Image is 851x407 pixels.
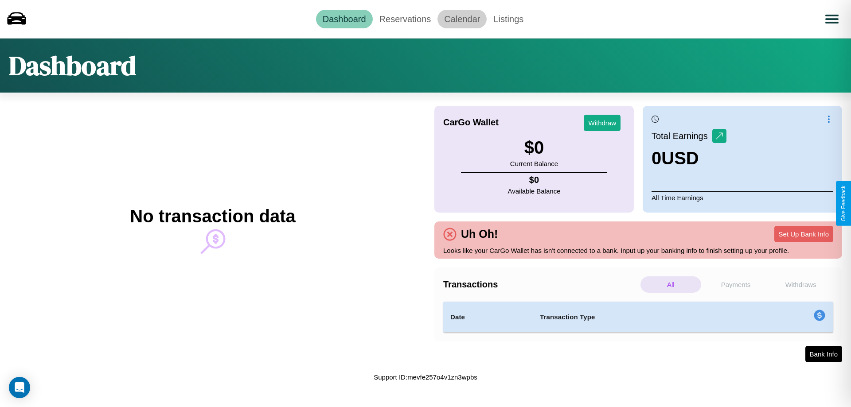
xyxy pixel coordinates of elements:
h4: $ 0 [508,175,561,185]
a: Dashboard [316,10,373,28]
p: All Time Earnings [652,191,833,204]
p: Available Balance [508,185,561,197]
h3: 0 USD [652,148,726,168]
div: Open Intercom Messenger [9,377,30,398]
p: Withdraws [770,276,831,293]
h2: No transaction data [130,206,295,226]
a: Calendar [437,10,487,28]
h4: Date [450,312,526,322]
button: Open menu [820,7,844,31]
p: Support ID: mevfe257o4v1zn3wpbs [374,371,477,383]
button: Withdraw [584,115,621,131]
p: Total Earnings [652,128,712,144]
p: Current Balance [510,158,558,170]
table: simple table [443,302,833,333]
button: Bank Info [805,346,842,362]
h4: Transaction Type [540,312,741,322]
button: Set Up Bank Info [774,226,833,242]
p: Payments [706,276,766,293]
div: Give Feedback [840,186,847,221]
h4: Uh Oh! [457,228,502,240]
h1: Dashboard [9,47,136,84]
h4: CarGo Wallet [443,117,499,128]
a: Reservations [373,10,438,28]
p: All [640,276,701,293]
p: Looks like your CarGo Wallet has isn't connected to a bank. Input up your banking info to finish ... [443,244,833,256]
a: Listings [487,10,530,28]
h4: Transactions [443,279,638,290]
h3: $ 0 [510,138,558,158]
